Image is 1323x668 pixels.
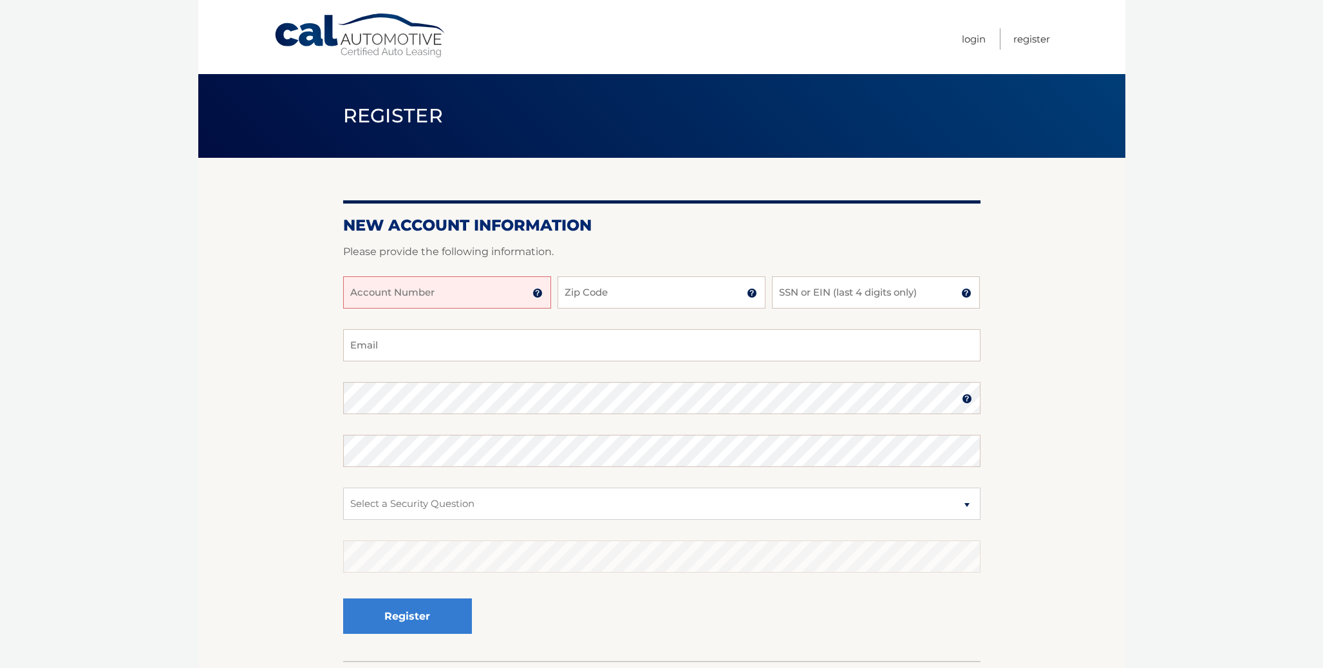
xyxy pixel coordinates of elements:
img: tooltip.svg [532,288,543,298]
input: SSN or EIN (last 4 digits only) [772,276,980,309]
a: Cal Automotive [274,13,447,59]
h2: New Account Information [343,216,981,235]
input: Account Number [343,276,551,309]
img: tooltip.svg [962,394,972,404]
a: Login [962,28,986,50]
span: Register [343,104,444,128]
a: Register [1013,28,1050,50]
input: Email [343,329,981,361]
input: Zip Code [558,276,765,309]
p: Please provide the following information. [343,243,981,261]
img: tooltip.svg [747,288,757,298]
button: Register [343,598,472,634]
img: tooltip.svg [961,288,971,298]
